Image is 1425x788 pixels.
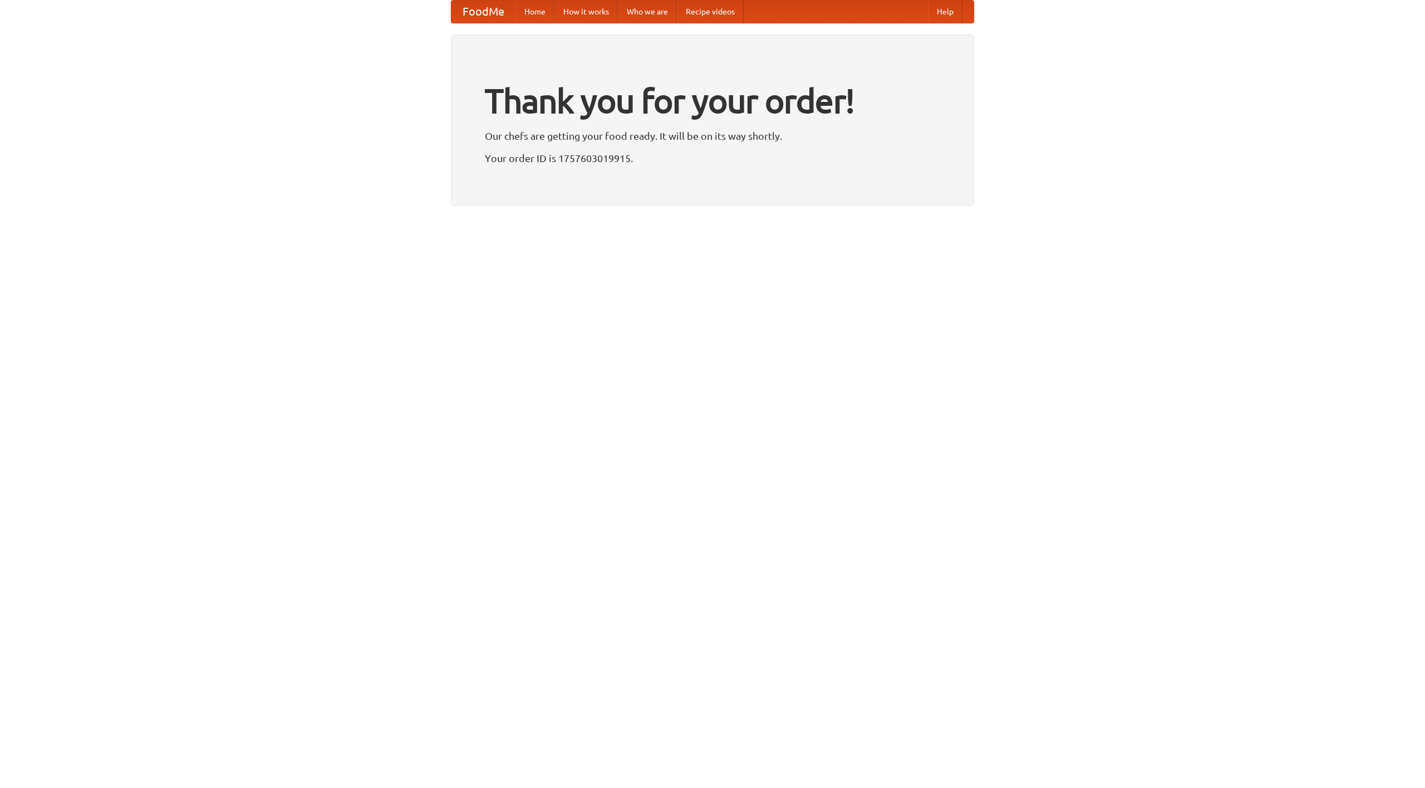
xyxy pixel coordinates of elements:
a: How it works [554,1,618,23]
a: Home [515,1,554,23]
p: Our chefs are getting your food ready. It will be on its way shortly. [485,128,940,144]
p: Your order ID is 1757603019915. [485,150,940,167]
a: Who we are [618,1,677,23]
a: Recipe videos [677,1,744,23]
a: Help [928,1,962,23]
h1: Thank you for your order! [485,74,940,128]
a: FoodMe [451,1,515,23]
